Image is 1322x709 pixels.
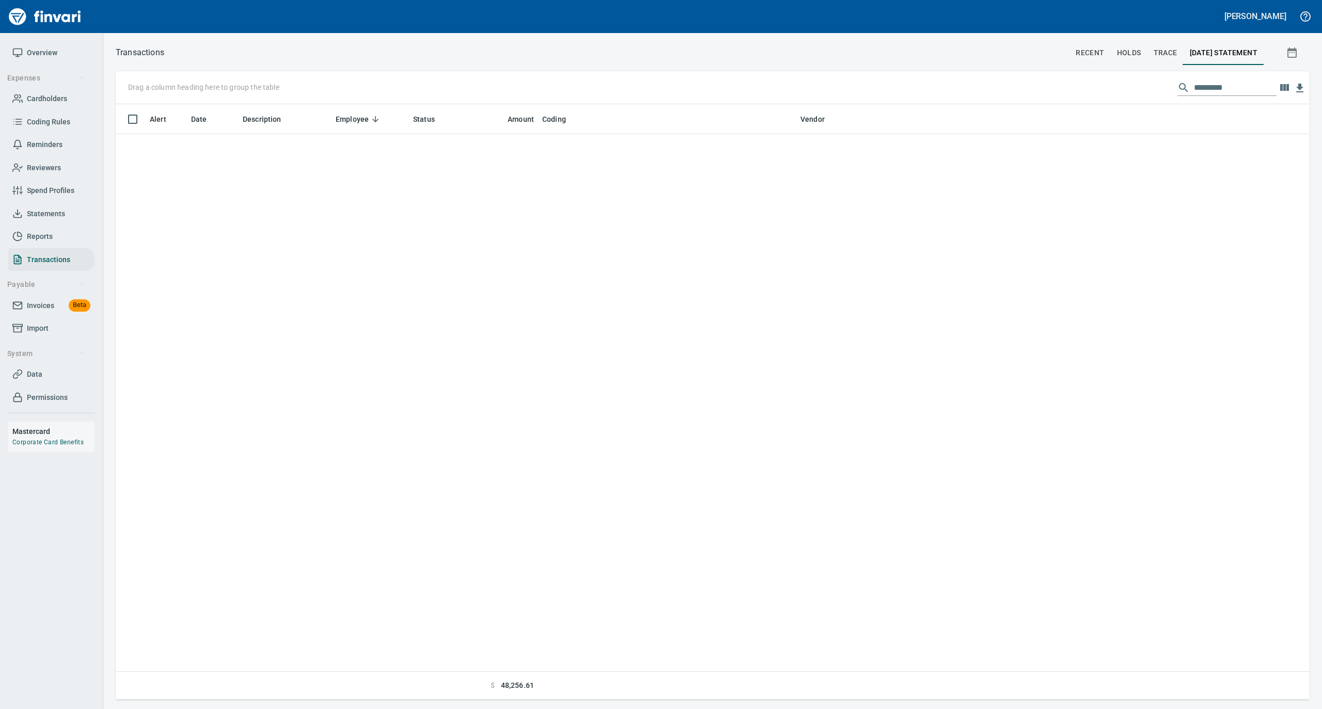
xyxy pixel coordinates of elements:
span: Spend Profiles [27,184,74,197]
a: InvoicesBeta [8,294,95,317]
span: Coding [542,113,579,125]
span: holds [1117,46,1141,59]
span: Date [191,113,207,125]
a: Data [8,363,95,386]
span: $ [491,680,495,691]
span: Beta [69,299,90,311]
p: Transactions [116,46,164,59]
span: Description [243,113,281,125]
span: [DATE] Statement [1190,46,1257,59]
span: Date [191,113,221,125]
span: Reports [27,230,53,243]
a: Permissions [8,386,95,409]
img: Finvari [6,4,84,29]
span: Vendor [800,113,825,125]
span: Amount [508,113,534,125]
a: Cardholders [8,87,95,110]
span: Cardholders [27,92,67,105]
span: Statements [27,207,65,220]
span: Coding Rules [27,116,70,128]
span: Amount [494,113,534,125]
span: Status [413,113,448,125]
span: Expenses [7,72,85,85]
span: 48,256.61 [501,680,534,691]
a: Transactions [8,248,95,271]
span: trace [1154,46,1177,59]
span: Invoices [27,299,54,312]
button: Choose columns to display [1277,80,1292,95]
span: System [7,347,85,360]
span: Overview [27,46,57,59]
nav: breadcrumb [116,46,164,59]
a: Overview [8,41,95,65]
span: Alert [150,113,166,125]
span: Reviewers [27,162,61,174]
span: Coding [542,113,566,125]
span: recent [1076,46,1104,59]
h5: [PERSON_NAME] [1224,11,1286,22]
span: Import [27,322,49,335]
span: Vendor [800,113,838,125]
a: Import [8,317,95,340]
a: Corporate Card Benefits [12,439,84,446]
button: Expenses [3,69,89,88]
a: Reports [8,225,95,248]
span: Employee [336,113,382,125]
span: Data [27,368,42,381]
span: Permissions [27,391,68,404]
p: Drag a column heading here to group the table [128,82,279,92]
a: Reminders [8,133,95,156]
span: Payable [7,278,85,291]
button: Download Table [1292,80,1308,96]
span: Status [413,113,435,125]
button: [PERSON_NAME] [1222,8,1289,24]
span: Transactions [27,253,70,266]
span: Alert [150,113,180,125]
a: Spend Profiles [8,179,95,202]
button: Payable [3,275,89,294]
a: Reviewers [8,156,95,180]
span: Reminders [27,138,62,151]
a: Statements [8,202,95,225]
button: System [3,344,89,363]
h6: Mastercard [12,426,95,437]
span: Description [243,113,295,125]
a: Coding Rules [8,110,95,134]
span: Employee [336,113,369,125]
